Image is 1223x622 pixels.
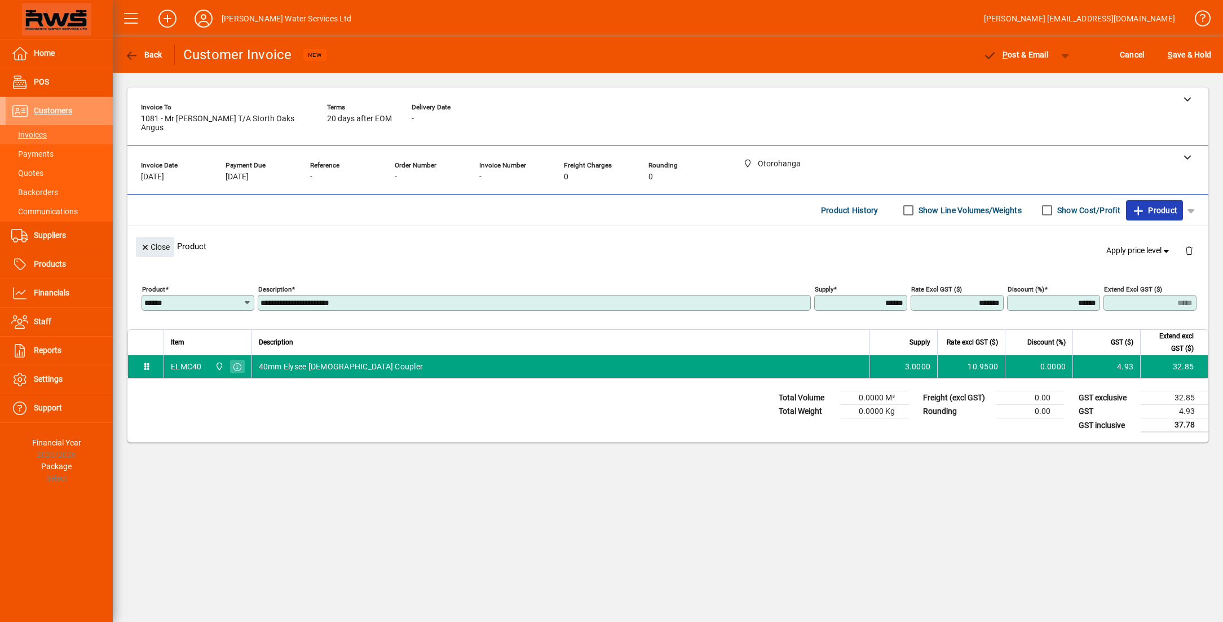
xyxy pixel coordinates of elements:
[34,317,51,326] span: Staff
[11,188,58,197] span: Backorders
[171,336,184,349] span: Item
[183,46,292,64] div: Customer Invoice
[916,205,1022,216] label: Show Line Volumes/Weights
[140,238,170,257] span: Close
[34,346,61,355] span: Reports
[34,231,66,240] span: Suppliers
[6,144,113,164] a: Payments
[1104,285,1162,293] mat-label: Extend excl GST ($)
[186,8,222,29] button: Profile
[1117,45,1147,65] button: Cancel
[6,202,113,221] a: Communications
[6,222,113,250] a: Suppliers
[905,361,931,372] span: 3.0000
[1140,355,1208,378] td: 32.85
[222,10,352,28] div: [PERSON_NAME] Water Services Ltd
[34,259,66,268] span: Products
[821,201,878,219] span: Product History
[1106,245,1172,257] span: Apply price level
[773,405,841,418] td: Total Weight
[6,337,113,365] a: Reports
[815,285,833,293] mat-label: Supply
[6,365,113,394] a: Settings
[1132,201,1177,219] span: Product
[34,48,55,58] span: Home
[6,183,113,202] a: Backorders
[149,8,186,29] button: Add
[1168,46,1211,64] span: ave & Hold
[1141,405,1208,418] td: 4.93
[1120,46,1145,64] span: Cancel
[34,288,69,297] span: Financials
[1176,245,1203,255] app-page-header-button: Delete
[1147,330,1194,355] span: Extend excl GST ($)
[310,173,312,182] span: -
[479,173,482,182] span: -
[1073,391,1141,405] td: GST exclusive
[6,39,113,68] a: Home
[977,45,1054,65] button: Post & Email
[395,173,397,182] span: -
[34,403,62,412] span: Support
[1168,50,1172,59] span: S
[1073,418,1141,433] td: GST inclusive
[1165,45,1214,65] button: Save & Hold
[648,173,653,182] span: 0
[41,462,72,471] span: Package
[125,50,162,59] span: Back
[944,361,998,372] div: 10.9500
[996,391,1064,405] td: 0.00
[984,10,1175,28] div: [PERSON_NAME] [EMAIL_ADDRESS][DOMAIN_NAME]
[142,285,165,293] mat-label: Product
[917,405,996,418] td: Rounding
[212,360,225,373] span: Otorohanga
[34,106,72,115] span: Customers
[412,114,414,123] span: -
[1073,405,1141,418] td: GST
[1102,241,1176,261] button: Apply price level
[1005,355,1072,378] td: 0.0000
[6,125,113,144] a: Invoices
[816,200,883,220] button: Product History
[127,226,1208,267] div: Product
[1055,205,1120,216] label: Show Cost/Profit
[11,149,54,158] span: Payments
[841,405,908,418] td: 0.0000 Kg
[1126,200,1183,220] button: Product
[258,285,292,293] mat-label: Description
[1003,50,1008,59] span: P
[11,130,47,139] span: Invoices
[327,114,392,123] span: 20 days after EOM
[171,361,202,372] div: ELMC40
[141,173,164,182] span: [DATE]
[34,374,63,383] span: Settings
[1111,336,1133,349] span: GST ($)
[1141,391,1208,405] td: 32.85
[1176,237,1203,264] button: Delete
[6,68,113,96] a: POS
[773,391,841,405] td: Total Volume
[11,169,43,178] span: Quotes
[947,336,998,349] span: Rate excl GST ($)
[564,173,568,182] span: 0
[917,391,996,405] td: Freight (excl GST)
[6,394,113,422] a: Support
[136,237,174,257] button: Close
[6,279,113,307] a: Financials
[259,361,423,372] span: 40mm Elysee [DEMOGRAPHIC_DATA] Coupler
[122,45,165,65] button: Back
[841,391,908,405] td: 0.0000 M³
[1072,355,1140,378] td: 4.93
[226,173,249,182] span: [DATE]
[308,51,322,59] span: NEW
[909,336,930,349] span: Supply
[1141,418,1208,433] td: 37.78
[911,285,962,293] mat-label: Rate excl GST ($)
[133,241,177,252] app-page-header-button: Close
[983,50,1048,59] span: ost & Email
[34,77,49,86] span: POS
[11,207,78,216] span: Communications
[6,164,113,183] a: Quotes
[141,114,310,133] span: 1081 - Mr [PERSON_NAME] T/A Storth Oaks Angus
[259,336,293,349] span: Description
